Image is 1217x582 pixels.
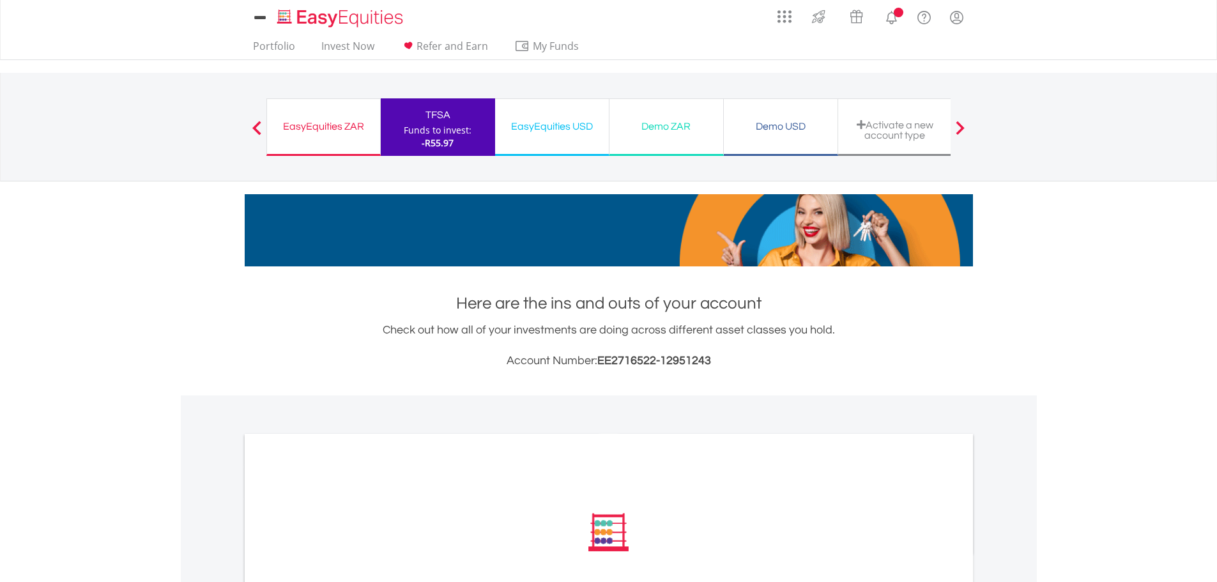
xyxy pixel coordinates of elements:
img: grid-menu-icon.svg [777,10,792,24]
span: Refer and Earn [417,39,488,53]
h1: Here are the ins and outs of your account [245,292,973,315]
a: AppsGrid [769,3,800,24]
img: thrive-v2.svg [808,6,829,27]
div: Funds to invest: [404,124,471,137]
a: Invest Now [316,40,379,59]
a: Home page [272,3,408,29]
a: Refer and Earn [395,40,493,59]
img: EasyMortage Promotion Banner [245,194,973,266]
img: EasyEquities_Logo.png [275,8,408,29]
a: Vouchers [838,3,875,27]
a: My Profile [940,3,973,31]
div: Demo USD [731,118,830,135]
span: EE2716522-12951243 [597,355,711,367]
span: My Funds [514,38,598,54]
div: EasyEquities ZAR [275,118,372,135]
div: Check out how all of your investments are doing across different asset classes you hold. [245,321,973,370]
span: -R55.97 [422,137,454,149]
a: FAQ's and Support [908,3,940,29]
div: Activate a new account type [846,119,944,141]
div: TFSA [388,106,487,124]
div: EasyEquities USD [503,118,601,135]
a: Portfolio [248,40,300,59]
h3: Account Number: [245,352,973,370]
div: Demo ZAR [617,118,716,135]
a: Notifications [875,3,908,29]
img: vouchers-v2.svg [846,6,867,27]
